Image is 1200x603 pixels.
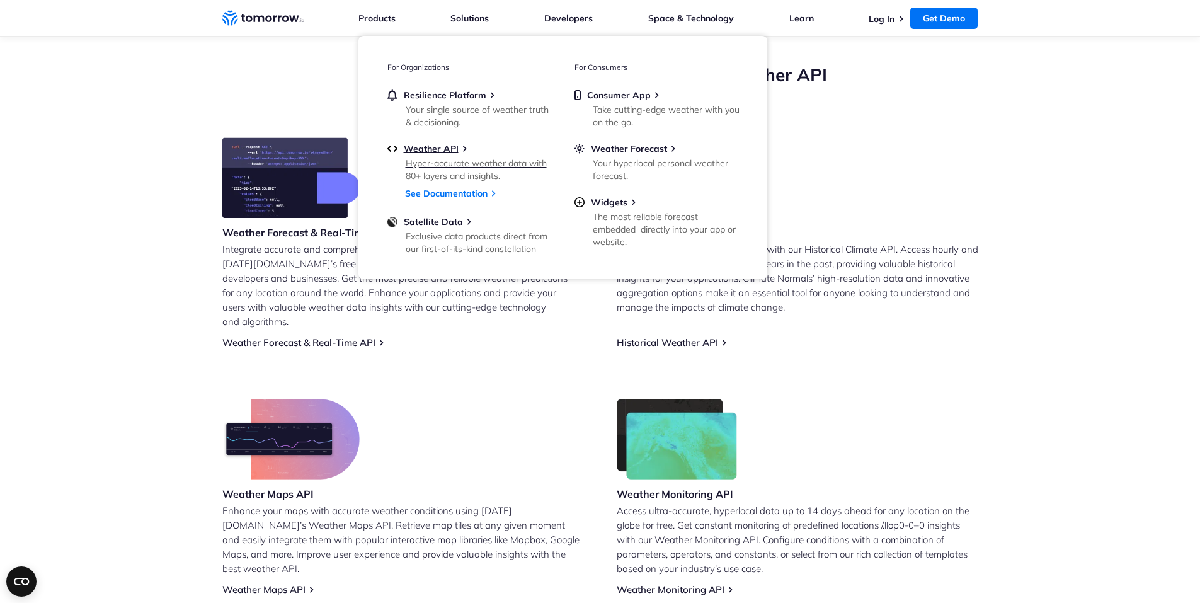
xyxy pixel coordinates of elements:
img: api.svg [387,143,397,154]
img: mobile.svg [574,89,581,101]
span: Weather Forecast [591,143,667,154]
a: Weather Monitoring API [617,583,724,595]
span: Widgets [591,197,627,208]
span: Resilience Platform [404,89,486,101]
span: Weather API [404,143,459,154]
a: Historical Weather API [617,336,718,348]
img: sun.svg [574,143,585,154]
a: Resilience PlatformYour single source of weather truth & decisioning. [387,89,551,126]
div: Your hyperlocal personal weather forecast. [593,157,740,182]
a: Weather Maps API [222,583,306,595]
h2: Leverage [DATE][DOMAIN_NAME]’s Free Weather API [222,63,978,87]
a: WidgetsThe most reliable forecast embedded directly into your app or website. [574,197,738,246]
a: Satellite DataExclusive data products direct from our first-of-its-kind constellation [387,216,551,253]
a: Solutions [450,13,489,24]
p: Access ultra-accurate, hyperlocal data up to 14 days ahead for any location on the globe for free... [617,503,978,576]
a: Consumer AppTake cutting-edge weather with you on the go. [574,89,738,126]
a: Learn [789,13,814,24]
span: Satellite Data [404,216,463,227]
a: Developers [544,13,593,24]
p: Unlock the power of historical data with our Historical Climate API. Access hourly and daily weat... [617,242,978,314]
p: Enhance your maps with accurate weather conditions using [DATE][DOMAIN_NAME]’s Weather Maps API. ... [222,503,584,576]
h3: Weather Maps API [222,487,360,501]
div: Take cutting-edge weather with you on the go. [593,103,740,129]
a: See Documentation [405,188,488,199]
h3: Weather Monitoring API [617,487,738,501]
h3: For Consumers [574,62,738,72]
div: Hyper-accurate weather data with 80+ layers and insights. [406,157,552,182]
button: Open CMP widget [6,566,37,597]
img: plus-circle.svg [574,197,585,208]
div: The most reliable forecast embedded directly into your app or website. [593,210,740,248]
img: bell.svg [387,89,397,101]
a: Products [358,13,396,24]
h3: For Organizations [387,62,551,72]
a: Weather ForecastYour hyperlocal personal weather forecast. [574,143,738,180]
a: Weather APIHyper-accurate weather data with 80+ layers and insights. [387,143,551,180]
h3: Weather Forecast & Real-Time API [222,226,389,239]
p: Integrate accurate and comprehensive weather data into your applications with [DATE][DOMAIN_NAME]... [222,242,584,329]
div: Exclusive data products direct from our first-of-its-kind constellation [406,230,552,255]
span: Consumer App [587,89,651,101]
a: Log In [869,13,894,25]
div: Your single source of weather truth & decisioning. [406,103,552,129]
a: Get Demo [910,8,978,29]
a: Weather Forecast & Real-Time API [222,336,375,348]
a: Space & Technology [648,13,734,24]
a: Home link [222,9,304,28]
img: satellite-data-menu.png [387,216,397,227]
